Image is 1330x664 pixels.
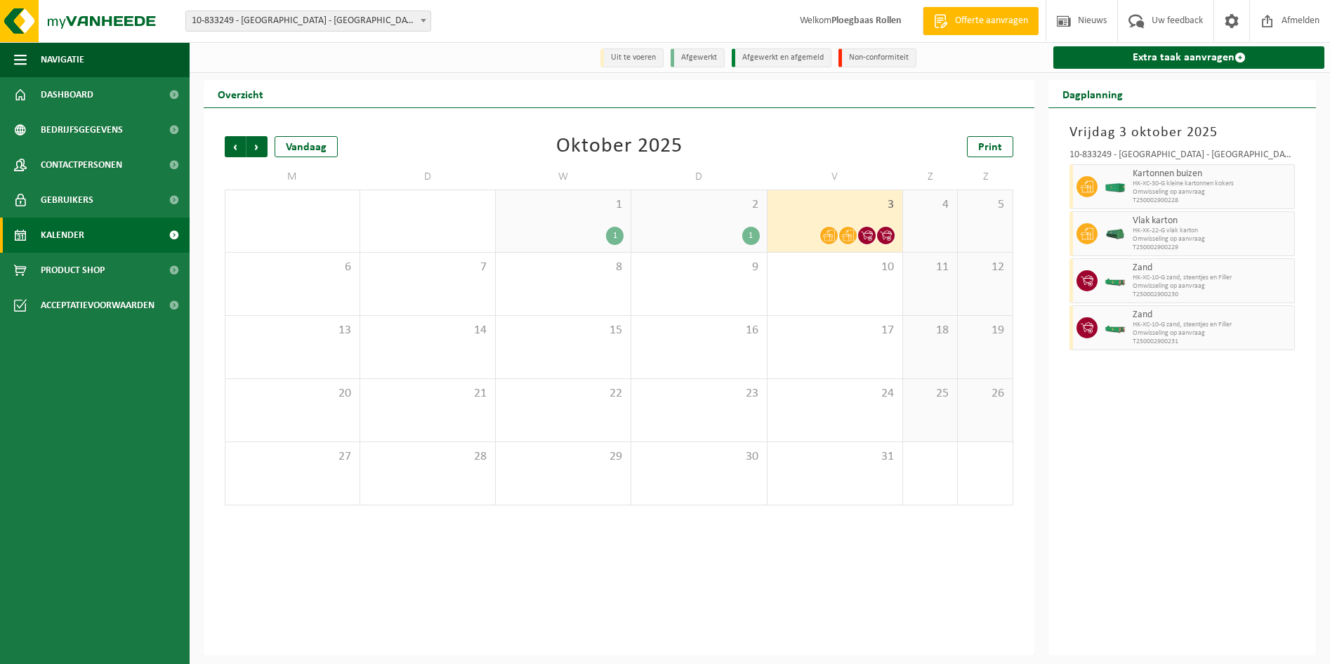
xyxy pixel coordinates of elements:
[503,386,624,401] span: 22
[1133,244,1291,252] span: T250002900229
[775,197,895,213] span: 3
[503,260,624,275] span: 8
[638,449,759,465] span: 30
[503,197,624,213] span: 1
[638,260,759,275] span: 9
[1133,338,1291,346] span: T250002900231
[775,323,895,338] span: 17
[838,48,916,67] li: Non-conformiteit
[496,164,631,190] td: W
[768,164,903,190] td: V
[1133,329,1291,338] span: Omwisseling op aanvraag
[1105,323,1126,333] img: HK-XC-10-GN-00
[1105,182,1126,192] img: HK-XC-30-GN-00
[638,197,759,213] span: 2
[41,112,123,147] span: Bedrijfsgegevens
[275,136,338,157] div: Vandaag
[967,136,1013,157] a: Print
[1133,310,1291,321] span: Zand
[923,7,1039,35] a: Offerte aanvragen
[965,260,1006,275] span: 12
[1133,321,1291,329] span: HK-XC-10-G zand, steentjes en Filler
[185,11,431,32] span: 10-833249 - IKO NV MILIEUSTRAAT FABRIEK - ANTWERPEN
[1133,227,1291,235] span: HK-XK-22-G vlak karton
[232,260,353,275] span: 6
[246,136,268,157] span: Volgende
[978,142,1002,153] span: Print
[775,449,895,465] span: 31
[1069,150,1295,164] div: 10-833249 - [GEOGRAPHIC_DATA] - [GEOGRAPHIC_DATA]
[965,197,1006,213] span: 5
[225,164,360,190] td: M
[41,42,84,77] span: Navigatie
[1133,235,1291,244] span: Omwisseling op aanvraag
[910,197,951,213] span: 4
[910,386,951,401] span: 25
[1133,168,1291,180] span: Kartonnen buizen
[367,323,488,338] span: 14
[600,48,664,67] li: Uit te voeren
[742,227,760,245] div: 1
[1105,276,1126,286] img: HK-XC-10-GN-00
[556,136,683,157] div: Oktober 2025
[910,260,951,275] span: 11
[671,48,725,67] li: Afgewerkt
[1133,291,1291,299] span: T250002900230
[41,182,93,218] span: Gebruikers
[638,386,759,401] span: 23
[831,15,902,26] strong: Ploegbaas Rollen
[360,164,496,190] td: D
[775,260,895,275] span: 10
[503,449,624,465] span: 29
[958,164,1013,190] td: Z
[41,288,154,323] span: Acceptatievoorwaarden
[1048,80,1137,107] h2: Dagplanning
[367,386,488,401] span: 21
[1053,46,1324,69] a: Extra taak aanvragen
[952,14,1032,28] span: Offerte aanvragen
[1133,274,1291,282] span: HK-XC-10-G zand, steentjes en Filler
[204,80,277,107] h2: Overzicht
[1133,180,1291,188] span: HK-XC-30-G kleine kartonnen kokers
[225,136,246,157] span: Vorige
[232,449,353,465] span: 27
[1133,197,1291,205] span: T250002900228
[1069,122,1295,143] h3: Vrijdag 3 oktober 2025
[638,323,759,338] span: 16
[732,48,831,67] li: Afgewerkt en afgemeld
[631,164,767,190] td: D
[367,449,488,465] span: 28
[41,253,105,288] span: Product Shop
[41,147,122,182] span: Contactpersonen
[965,323,1006,338] span: 19
[41,77,93,112] span: Dashboard
[606,227,624,245] div: 1
[232,386,353,401] span: 20
[1133,282,1291,291] span: Omwisseling op aanvraag
[186,11,430,31] span: 10-833249 - IKO NV MILIEUSTRAAT FABRIEK - ANTWERPEN
[1133,263,1291,274] span: Zand
[1133,188,1291,197] span: Omwisseling op aanvraag
[1133,215,1291,227] span: Vlak karton
[232,323,353,338] span: 13
[41,218,84,253] span: Kalender
[1105,229,1126,239] img: HK-XK-22-GN-00
[910,323,951,338] span: 18
[367,260,488,275] span: 7
[965,386,1006,401] span: 26
[775,386,895,401] span: 24
[903,164,959,190] td: Z
[503,323,624,338] span: 15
